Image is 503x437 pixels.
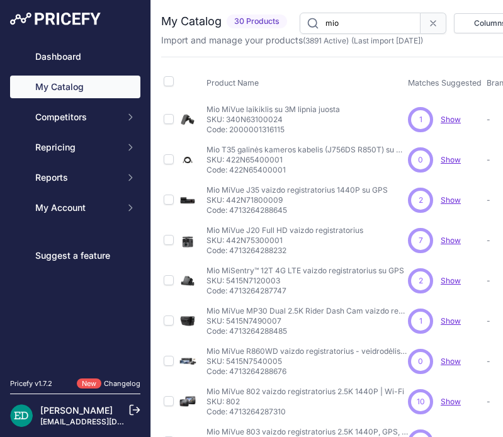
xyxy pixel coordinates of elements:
[419,195,423,206] span: 2
[419,275,423,287] span: 2
[206,407,404,417] p: Code: 4713264287310
[206,205,388,215] p: Code: 4713264288645
[77,378,101,389] span: New
[35,201,118,214] span: My Account
[206,236,363,246] p: SKU: 442N75300001
[10,166,140,189] button: Reports
[35,111,118,123] span: Competitors
[206,145,408,155] p: Mio T35 galinės kameros kabelis (J756DS R850T) su micro USB jungtimi
[10,106,140,128] button: Competitors
[10,378,52,389] div: Pricefy v1.7.2
[206,115,340,125] p: SKU: 340N63100024
[206,356,408,366] p: SKU: 5415N7540005
[40,417,172,426] a: [EMAIL_ADDRESS][DOMAIN_NAME]
[300,13,421,34] input: Search
[104,379,140,388] a: Changelog
[206,105,340,115] p: Mio MiVue laikiklis su 3M lipnia juosta
[161,34,423,47] p: Import and manage your products
[419,114,422,125] span: 1
[206,266,404,276] p: Mio MiSentry™ 12T 4G LTE vaizdo registratorius su GPS
[441,276,461,285] a: Show
[206,286,404,296] p: Code: 4713264287747
[10,13,101,25] img: Pricefy Logo
[10,136,140,159] button: Repricing
[305,36,346,45] a: 3891 Active
[206,225,363,236] p: Mio MiVue J20 Full HD vaizdo registratorius
[206,195,388,205] p: SKU: 442N71800009
[206,78,259,88] span: Product Name
[206,346,408,356] p: Mio MiVue R860WD vaizdo registratorius - veidrodėlis, 2.5K, su galine kamera, Wi-Fi, GPS, STARVIS 2
[441,155,461,164] a: Show
[206,366,408,377] p: Code: 4713264288676
[206,246,363,256] p: Code: 4713264288232
[441,236,461,245] a: Show
[441,316,461,326] a: Show
[441,115,461,124] a: Show
[10,196,140,219] button: My Account
[206,276,404,286] p: SKU: 5415N7120003
[419,235,423,246] span: 7
[351,36,423,45] span: (Last import [DATE])
[40,405,113,416] a: [PERSON_NAME]
[206,185,388,195] p: Mio MiVue J35 vaizdo registratorius 1440P su GPS
[206,326,408,336] p: Code: 4713264288485
[408,78,482,88] span: Matches Suggested
[10,45,140,363] nav: Sidebar
[206,427,408,437] p: Mio MiVue 803 vaizdo registratorius 2.5K 1440P, GPS, Wi-Fi
[206,155,408,165] p: SKU: 422N65400001
[206,397,404,407] p: SKU: 802
[227,14,287,29] span: 30 Products
[10,45,140,68] a: Dashboard
[206,316,408,326] p: SKU: 5415N7490007
[35,171,118,184] span: Reports
[206,125,340,135] p: Code: 2000001316115
[417,396,425,407] span: 10
[418,154,423,166] span: 0
[206,165,408,175] p: Code: 422N65400001
[10,244,140,267] a: Suggest a feature
[10,76,140,98] a: My Catalog
[419,315,422,327] span: 1
[303,36,349,45] span: ( )
[161,13,222,30] h2: My Catalog
[35,141,118,154] span: Repricing
[418,356,423,367] span: 0
[206,387,404,397] p: Mio MiVue 802 vaizdo registratorius 2.5K 1440P | Wi-Fi
[441,397,461,406] a: Show
[441,195,461,205] a: Show
[441,356,461,366] a: Show
[206,306,408,316] p: Mio MiVue MP30 Dual 2.5K Rider Dash Cam vaizdo registratorius motociklams ir dviračiams su GPS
